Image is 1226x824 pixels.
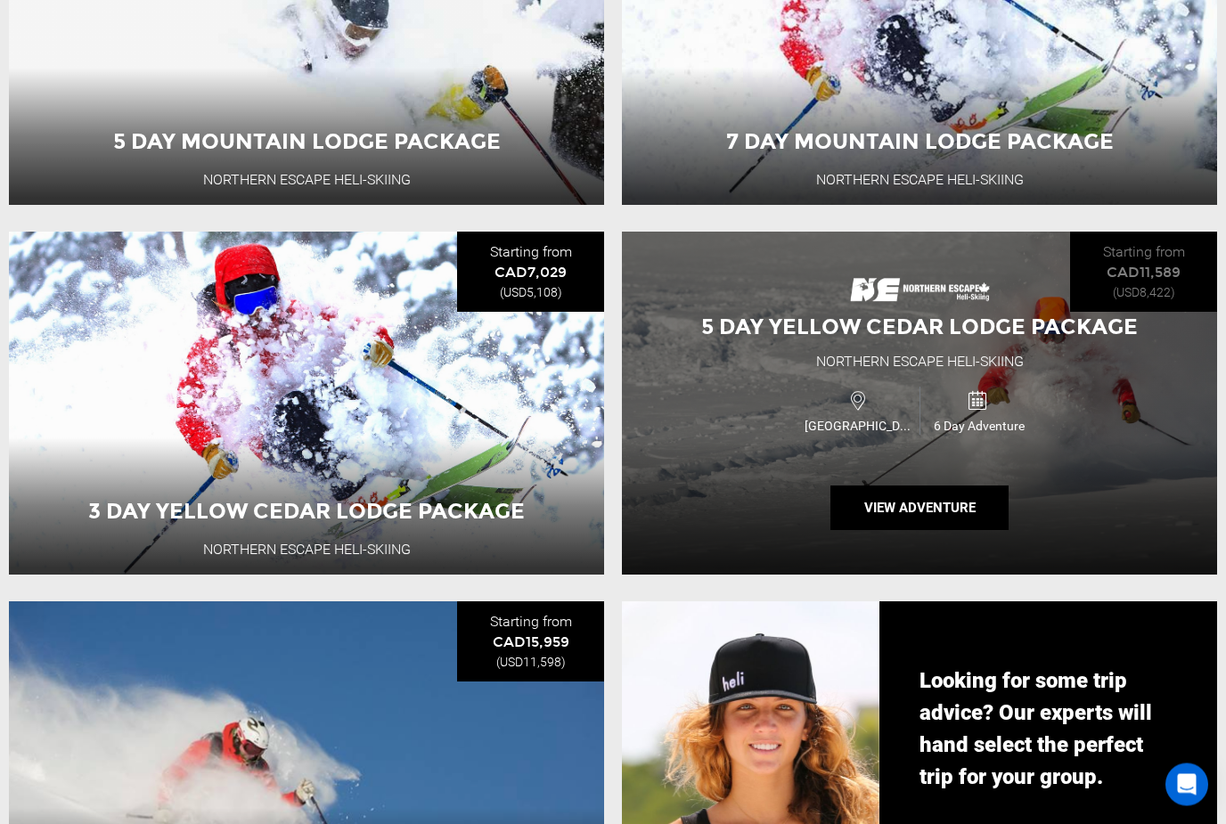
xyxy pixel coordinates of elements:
div: Northern Escape Heli-Skiing [816,353,1024,373]
span: [GEOGRAPHIC_DATA] [800,418,919,436]
span: 6 Day Adventure [920,418,1039,436]
div: Open Intercom Messenger [1165,763,1208,806]
span: 5 Day Yellow Cedar Lodge Package [701,314,1138,340]
img: images [848,264,991,304]
p: Looking for some trip advice? Our experts will hand select the perfect trip for your group. [919,665,1177,794]
button: View Adventure [830,486,1009,531]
